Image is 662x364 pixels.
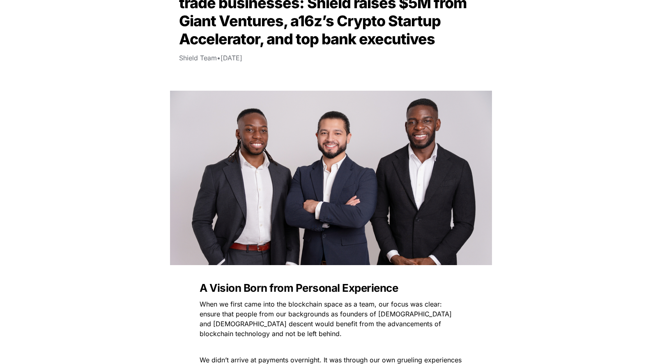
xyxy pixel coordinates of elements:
[221,54,242,62] span: [DATE]
[179,54,217,62] span: Shield Team
[217,54,221,62] span: •
[200,282,398,294] strong: A Vision Born from Personal Experience
[200,300,454,338] span: When we first came into the blockchain space as a team, our focus was clear: ensure that people f...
